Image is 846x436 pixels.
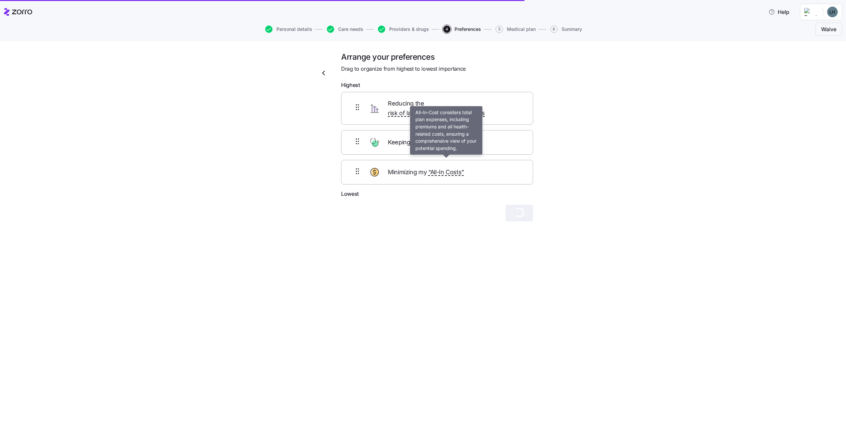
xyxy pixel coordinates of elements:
[550,26,558,33] span: 6
[443,26,451,33] span: 4
[389,27,429,32] span: Providers & drugs
[388,168,464,177] span: Minimizing my
[378,26,429,33] button: Providers & drugs
[442,26,481,33] a: 4Preferences
[562,27,582,32] span: Summary
[821,25,836,33] span: Waive
[443,26,481,33] button: 4Preferences
[454,27,481,32] span: Preferences
[804,8,817,16] img: Employer logo
[496,26,503,33] span: 5
[264,26,312,33] a: Personal details
[341,52,533,62] h1: Arrange your preferences
[816,23,842,36] button: Waive
[496,26,536,33] button: 5Medical plan
[341,160,533,184] div: Minimizing my “All-In Costs”
[341,92,533,125] div: Reducing the risk of large, unexpected expenses
[327,26,363,33] button: Care needs
[388,138,444,147] span: Keeping my doctors
[276,27,312,32] span: Personal details
[388,99,521,118] span: Reducing the
[768,8,789,16] span: Help
[388,109,485,118] span: risk of large, unexpected expenses
[827,7,838,17] img: 79aca3f081e8eeab8a0090b5545932cf
[341,130,533,155] div: Keeping my doctors
[507,27,536,32] span: Medical plan
[341,190,359,198] span: Lowest
[265,26,312,33] button: Personal details
[326,26,363,33] a: Care needs
[377,26,429,33] a: Providers & drugs
[550,26,582,33] button: 6Summary
[341,65,466,73] span: Drag to organize from highest to lowest importance
[338,27,363,32] span: Care needs
[428,168,464,177] span: “All-In Costs”
[341,81,360,89] span: Highest
[763,5,795,19] button: Help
